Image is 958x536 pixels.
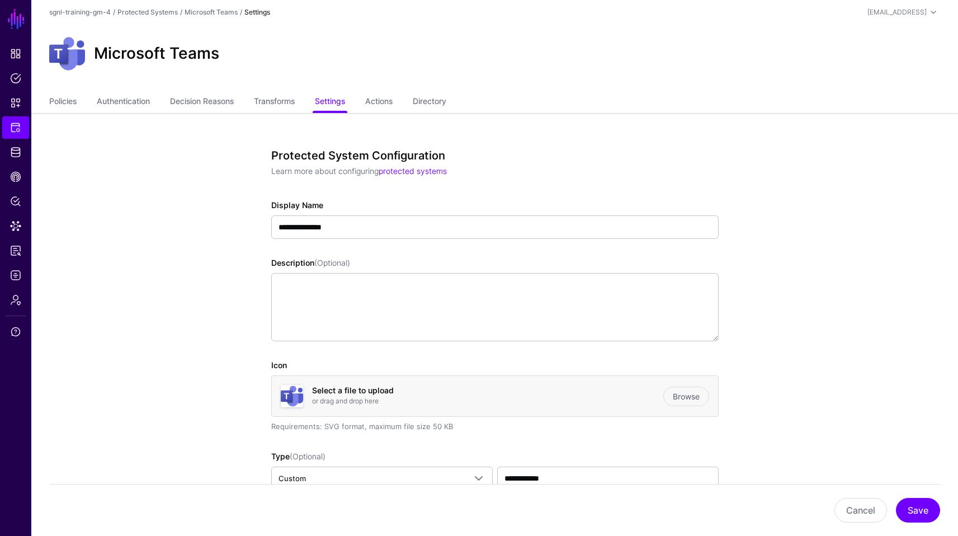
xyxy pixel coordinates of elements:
a: protected systems [379,166,447,176]
a: SGNL [7,7,26,31]
span: Snippets [10,97,21,109]
a: Admin [2,289,29,311]
h3: Protected System Configuration [271,149,710,162]
a: sgnl-training-gm-4 [49,8,111,16]
a: Policy Lens [2,190,29,213]
a: Settings [315,92,345,113]
a: Data Lens [2,215,29,237]
span: Support [10,326,21,337]
div: [EMAIL_ADDRESS] [867,7,927,17]
span: Custom [279,474,306,483]
div: Requirements: SVG format, maximum file size 50 KB [271,421,719,432]
span: Policies [10,73,21,84]
p: Learn more about configuring [271,165,710,177]
label: Type [271,450,325,462]
label: Description [271,257,350,269]
img: svg+xml;base64,PD94bWwgdmVyc2lvbj0iMS4wIiBlbmNvZGluZz0idXRmLTgiPz4KPHN2ZyB4bWxucz0iaHR0cDovL3d3dy... [281,385,303,407]
a: Policies [49,92,77,113]
a: Authentication [97,92,150,113]
h2: Microsoft Teams [94,44,219,63]
span: (Optional) [290,452,325,461]
a: CAEP Hub [2,166,29,188]
img: svg+xml;base64,PD94bWwgdmVyc2lvbj0iMS4wIiBlbmNvZGluZz0idXRmLTgiPz4KPHN2ZyB4bWxucz0iaHR0cDovL3d3dy... [49,36,85,72]
strong: Settings [244,8,270,16]
a: Browse [663,387,709,406]
button: Cancel [834,498,887,523]
span: Logs [10,270,21,281]
span: Identity Data Fabric [10,147,21,158]
h4: Select a file to upload [312,386,663,396]
a: Directory [413,92,446,113]
span: CAEP Hub [10,171,21,182]
a: Transforms [254,92,295,113]
a: Policies [2,67,29,90]
label: Display Name [271,199,323,211]
span: Reports [10,245,21,256]
a: Microsoft Teams [185,8,238,16]
p: or drag and drop here [312,396,663,406]
a: Logs [2,264,29,286]
a: Identity Data Fabric [2,141,29,163]
span: Dashboard [10,48,21,59]
a: Actions [365,92,393,113]
span: Protected Systems [10,122,21,133]
span: Data Lens [10,220,21,232]
button: Save [896,498,940,523]
a: Dashboard [2,43,29,65]
span: Policy Lens [10,196,21,207]
div: / [178,7,185,17]
a: Protected Systems [117,8,178,16]
span: Admin [10,294,21,305]
span: (Optional) [314,258,350,267]
a: Snippets [2,92,29,114]
a: Decision Reasons [170,92,234,113]
div: / [111,7,117,17]
div: / [238,7,244,17]
label: Icon [271,359,287,371]
a: Protected Systems [2,116,29,139]
a: Reports [2,239,29,262]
